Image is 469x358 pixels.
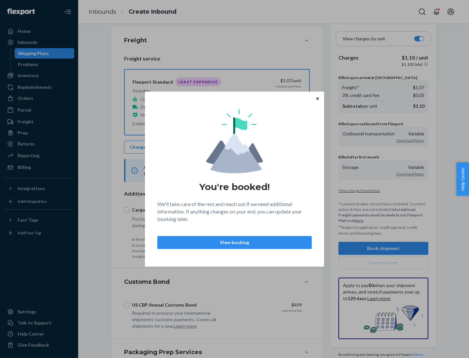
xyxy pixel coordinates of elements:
[157,236,312,249] button: View booking
[157,200,312,223] p: We'll take care of the rest and reach out if we need additional information. If anything changes ...
[314,95,321,102] button: Close
[163,239,306,246] p: View booking
[206,109,263,173] img: svg+xml,%3Csvg%20viewBox%3D%220%200%20174%20197%22%20fill%3D%22none%22%20xmlns%3D%22http%3A%2F%2F...
[199,181,270,193] h1: You're booked!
